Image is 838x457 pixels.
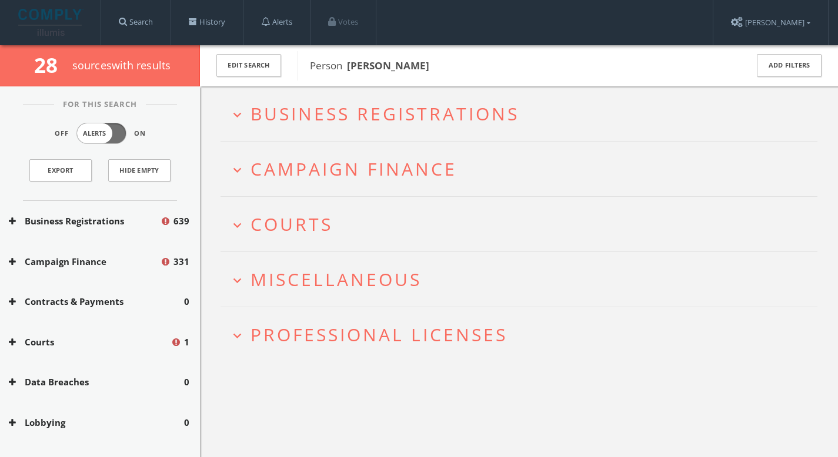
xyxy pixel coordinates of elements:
span: Professional Licenses [251,322,508,347]
i: expand_more [229,162,245,178]
span: Miscellaneous [251,267,422,291]
button: expand_moreProfessional Licenses [229,325,817,344]
span: 28 [34,51,68,79]
button: Add Filters [757,54,822,77]
button: expand_moreMiscellaneous [229,270,817,289]
button: expand_moreCourts [229,214,817,234]
button: Campaign Finance [9,255,160,268]
button: expand_moreCampaign Finance [229,159,817,179]
i: expand_more [229,217,245,233]
span: Business Registrations [251,102,519,126]
span: 1 [184,335,189,349]
span: 639 [173,214,189,228]
img: illumis [18,9,84,36]
span: Person [310,59,429,72]
button: Data Breaches [9,375,184,389]
button: Hide Empty [108,159,171,182]
i: expand_more [229,328,245,344]
button: Edit Search [216,54,281,77]
button: Lobbying [9,416,184,429]
span: 0 [184,375,189,389]
i: expand_more [229,107,245,123]
span: 0 [184,416,189,429]
span: Campaign Finance [251,157,457,181]
span: source s with results [72,58,171,72]
span: On [134,129,146,139]
span: Off [55,129,69,139]
i: expand_more [229,273,245,288]
b: [PERSON_NAME] [347,59,429,72]
span: Courts [251,212,333,236]
span: 0 [184,295,189,308]
span: For This Search [54,99,146,110]
button: Business Registrations [9,214,160,228]
button: Courts [9,335,171,349]
button: expand_moreBusiness Registrations [229,104,817,123]
a: Export [29,159,92,182]
button: Contracts & Payments [9,295,184,308]
span: 331 [173,255,189,268]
